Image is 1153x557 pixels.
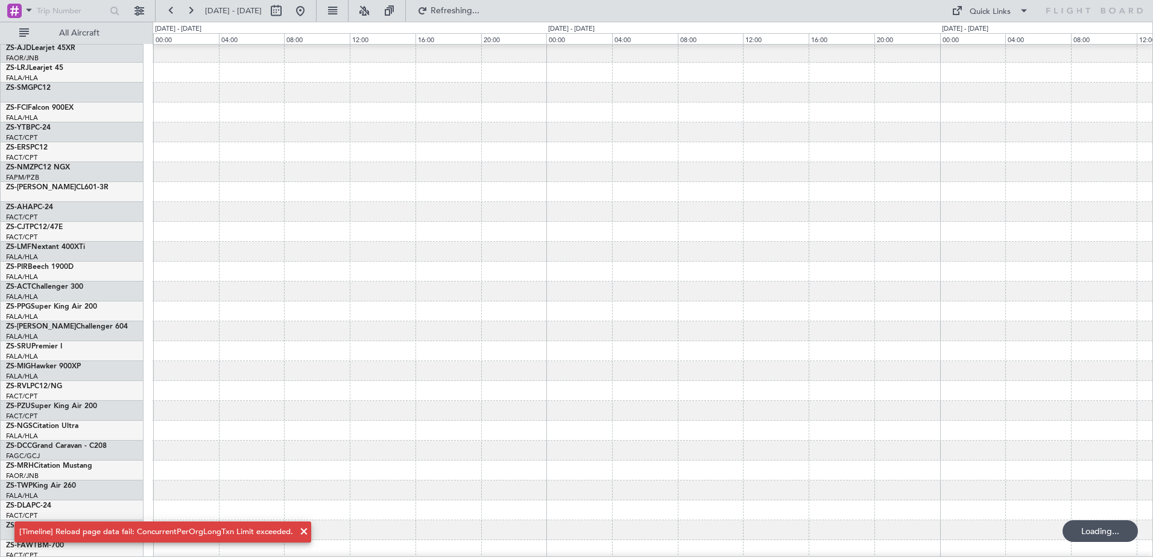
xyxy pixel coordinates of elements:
span: ZS-PPG [6,303,31,310]
span: ZS-SRU [6,343,31,350]
a: FALA/HLA [6,352,38,361]
a: ZS-NMZPC12 NGX [6,164,70,171]
a: ZS-RVLPC12/NG [6,383,62,390]
div: Quick Links [970,6,1011,18]
a: ZS-PIRBeech 1900D [6,263,74,271]
a: FACT/CPT [6,213,37,222]
span: ZS-[PERSON_NAME] [6,323,76,330]
a: ZS-ERSPC12 [6,144,48,151]
a: ZS-TWPKing Air 260 [6,482,76,489]
a: ZS-FCIFalcon 900EX [6,104,74,112]
div: 08:00 [1071,33,1137,44]
a: FALA/HLA [6,272,38,282]
input: Trip Number [37,2,106,20]
a: ZS-NGSCitation Ultra [6,423,78,430]
span: ZS-PZU [6,403,31,410]
a: ZS-SMGPC12 [6,84,51,92]
a: FALA/HLA [6,372,38,381]
span: Refreshing... [430,7,481,15]
a: ZS-MIGHawker 900XP [6,363,81,370]
div: 04:00 [612,33,678,44]
a: ZS-DCCGrand Caravan - C208 [6,442,107,450]
div: 16:00 [809,33,874,44]
a: FALA/HLA [6,432,38,441]
a: FACT/CPT [6,392,37,401]
a: FALA/HLA [6,312,38,321]
a: ZS-AJDLearjet 45XR [6,45,75,52]
a: ZS-[PERSON_NAME]CL601-3R [6,184,109,191]
div: 08:00 [284,33,350,44]
span: ZS-NMZ [6,164,34,171]
span: ZS-CJT [6,224,30,231]
div: 00:00 [153,33,219,44]
div: [DATE] - [DATE] [548,24,595,34]
a: FAOR/JNB [6,471,39,480]
a: FACT/CPT [6,412,37,421]
span: ZS-LRJ [6,65,29,72]
div: 12:00 [350,33,415,44]
a: ZS-AHAPC-24 [6,204,53,211]
span: ZS-RVL [6,383,30,390]
a: FACT/CPT [6,153,37,162]
div: [Timeline] Reload page data fail: ConcurrentPerOrgLongTxn Limit exceeded. [19,526,293,538]
a: ZS-[PERSON_NAME]Challenger 604 [6,323,128,330]
a: FALA/HLA [6,74,38,83]
a: FACT/CPT [6,233,37,242]
div: 12:00 [743,33,809,44]
a: ZS-LMFNextant 400XTi [6,244,85,251]
div: 00:00 [940,33,1006,44]
button: All Aircraft [13,24,131,43]
a: ZS-PPGSuper King Air 200 [6,303,97,310]
a: FALA/HLA [6,491,38,500]
div: 00:00 [546,33,612,44]
span: ZS-ACT [6,283,31,291]
span: ZS-AHA [6,204,33,211]
span: ZS-MIG [6,363,31,370]
div: [DATE] - [DATE] [942,24,988,34]
a: FAPM/PZB [6,173,39,182]
span: ZS-[PERSON_NAME] [6,184,76,191]
a: FAOR/JNB [6,54,39,63]
a: FALA/HLA [6,292,38,301]
div: 16:00 [415,33,481,44]
a: ZS-ACTChallenger 300 [6,283,83,291]
a: FAGC/GCJ [6,452,40,461]
a: ZS-PZUSuper King Air 200 [6,403,97,410]
span: All Aircraft [31,29,127,37]
span: ZS-AJD [6,45,31,52]
div: 04:00 [219,33,285,44]
span: ZS-LMF [6,244,31,251]
span: ZS-PIR [6,263,28,271]
a: FALA/HLA [6,332,38,341]
button: Quick Links [946,1,1035,20]
a: FACT/CPT [6,133,37,142]
a: ZS-DLAPC-24 [6,502,51,509]
span: ZS-FCI [6,104,28,112]
a: FALA/HLA [6,253,38,262]
button: Refreshing... [412,1,484,20]
div: 08:00 [678,33,744,44]
div: 20:00 [481,33,547,44]
div: Loading... [1063,520,1138,542]
a: ZS-SRUPremier I [6,343,62,350]
div: [DATE] - [DATE] [155,24,201,34]
span: ZS-YTB [6,124,31,131]
span: ZS-SMG [6,84,33,92]
span: [DATE] - [DATE] [205,5,262,16]
span: ZS-DCC [6,442,32,450]
a: ZS-LRJLearjet 45 [6,65,63,72]
div: 20:00 [874,33,940,44]
span: ZS-MRH [6,462,34,470]
span: ZS-DLA [6,502,31,509]
a: FALA/HLA [6,113,38,122]
a: ZS-MRHCitation Mustang [6,462,92,470]
span: ZS-TWP [6,482,33,489]
a: ZS-CJTPC12/47E [6,224,63,231]
span: ZS-NGS [6,423,33,430]
div: 04:00 [1005,33,1071,44]
a: ZS-YTBPC-24 [6,124,51,131]
span: ZS-ERS [6,144,30,151]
